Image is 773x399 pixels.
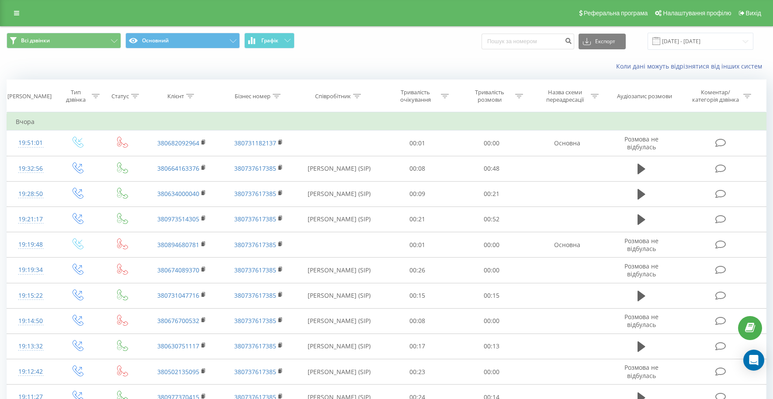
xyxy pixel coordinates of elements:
div: 19:12:42 [16,363,45,380]
div: Аудіозапис розмови [617,93,672,100]
div: 19:13:32 [16,338,45,355]
a: 380737617385 [234,164,276,172]
a: 380731182137 [234,139,276,147]
a: 380731047716 [157,291,199,299]
td: 00:48 [454,156,529,181]
span: Розмова не відбулась [624,237,659,253]
div: Статус [111,93,129,100]
td: [PERSON_NAME] (SIP) [298,334,381,359]
div: 19:21:17 [16,211,45,228]
td: 00:13 [454,334,529,359]
td: [PERSON_NAME] (SIP) [298,308,381,334]
a: 380664163376 [157,164,199,172]
td: 00:08 [381,308,455,334]
td: [PERSON_NAME] (SIP) [298,258,381,283]
button: Основний [125,33,240,48]
div: Співробітник [315,93,351,100]
a: 380737617385 [234,266,276,274]
td: 00:15 [454,283,529,308]
a: 380634000040 [157,189,199,198]
td: 00:00 [454,131,529,156]
td: [PERSON_NAME] (SIP) [298,359,381,385]
a: 380674089370 [157,266,199,274]
div: Open Intercom Messenger [743,350,764,371]
button: Всі дзвінки [7,33,121,48]
a: 380973514305 [157,215,199,223]
a: 380737617385 [234,368,276,376]
td: [PERSON_NAME] (SIP) [298,206,381,232]
span: Розмова не відбулась [624,135,659,151]
div: Назва схеми переадресації [542,89,589,103]
td: 00:01 [381,131,455,156]
td: 00:26 [381,258,455,283]
span: Розмова не відбулась [624,363,659,379]
a: 380894680781 [157,241,199,249]
a: Коли дані можуть відрізнятися вiд інших систем [616,62,766,70]
div: 19:19:34 [16,261,45,279]
td: 00:09 [381,181,455,206]
td: [PERSON_NAME] (SIP) [298,181,381,206]
span: Графік [261,38,278,44]
div: 19:51:01 [16,134,45,151]
span: Розмова не відбулась [624,313,659,329]
td: Вчора [7,113,766,131]
div: 19:14:50 [16,313,45,330]
td: Основна [529,131,606,156]
input: Пошук за номером [482,34,574,49]
td: [PERSON_NAME] (SIP) [298,283,381,308]
td: 00:00 [454,308,529,334]
span: Налаштування профілю [663,10,731,17]
a: 380737617385 [234,189,276,198]
td: Основна [529,232,606,258]
div: 19:19:48 [16,236,45,253]
td: 00:23 [381,359,455,385]
div: Тривалість очікування [392,89,439,103]
td: [PERSON_NAME] (SIP) [298,156,381,181]
span: Розмова не відбулась [624,262,659,278]
div: Тип дзвінка [62,89,90,103]
a: 380737617385 [234,241,276,249]
span: Всі дзвінки [21,37,50,44]
div: 19:28:50 [16,186,45,203]
a: 380676700532 [157,316,199,325]
div: Клієнт [167,93,184,100]
td: 00:01 [381,232,455,258]
td: 00:08 [381,156,455,181]
a: 380737617385 [234,342,276,350]
div: Тривалість розмови [466,89,513,103]
a: 380737617385 [234,316,276,325]
a: 380737617385 [234,215,276,223]
td: 00:21 [454,181,529,206]
span: Реферальна програма [584,10,648,17]
a: 380630751117 [157,342,199,350]
a: 380737617385 [234,291,276,299]
td: 00:52 [454,206,529,232]
td: 00:00 [454,359,529,385]
button: Експорт [579,34,626,49]
button: Графік [244,33,295,48]
div: 19:32:56 [16,160,45,177]
div: 19:15:22 [16,287,45,304]
td: 00:00 [454,258,529,283]
td: 00:21 [381,206,455,232]
span: Вихід [746,10,761,17]
div: [PERSON_NAME] [7,93,52,100]
td: 00:00 [454,232,529,258]
a: 380682092964 [157,139,199,147]
div: Коментар/категорія дзвінка [690,89,741,103]
td: 00:17 [381,334,455,359]
a: 380502135095 [157,368,199,376]
div: Бізнес номер [235,93,270,100]
td: 00:15 [381,283,455,308]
